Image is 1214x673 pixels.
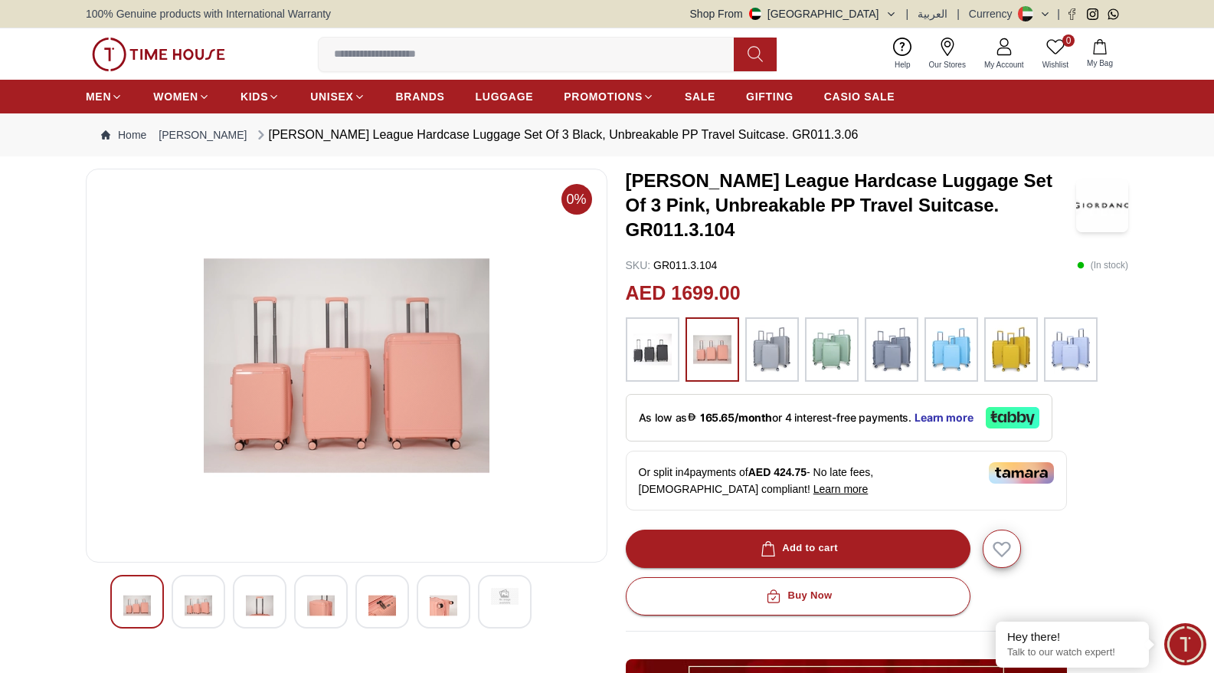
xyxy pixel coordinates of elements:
p: Talk to our watch expert! [1007,646,1137,659]
span: 0 [1062,34,1075,47]
span: PROMOTIONS [564,89,643,104]
img: United Arab Emirates [749,8,761,20]
a: PROMOTIONS [564,83,654,110]
div: Hey there! [1007,629,1137,645]
a: Our Stores [920,34,975,74]
img: ... [92,38,225,71]
a: GIFTING [746,83,794,110]
a: Whatsapp [1108,8,1119,20]
img: ... [693,325,731,374]
button: Add to cart [626,530,970,568]
div: Buy Now [763,587,832,605]
img: Giordano League Hardcase Luggage Set Of 3 Black, Unbreakable PP Travel Suitcase. GR011.3.06 [123,588,151,623]
a: 0Wishlist [1033,34,1078,74]
span: UNISEX [310,89,353,104]
span: My Bag [1081,57,1119,69]
a: LUGGAGE [476,83,534,110]
img: Giordano League Hardcase Luggage Set Of 3 Black, Unbreakable PP Travel Suitcase. GR011.3.06 [491,588,519,605]
img: Giordano League Hardcase Luggage Set Of 3 Black, Unbreakable PP Travel Suitcase. GR011.3.06 [185,588,212,623]
img: ... [1052,325,1090,374]
p: GR011.3.104 [626,258,718,273]
p: ( In stock ) [1077,258,1128,273]
span: SALE [685,89,715,104]
button: My Bag [1078,36,1122,72]
h2: AED 1699.00 [626,279,741,308]
img: ... [753,325,791,374]
a: Home [101,127,146,143]
span: LUGGAGE [476,89,534,104]
nav: Breadcrumb [86,113,1128,156]
span: SKU : [626,259,651,271]
img: Giordano League Hardcase Luggage Set Of 3 Black, Unbreakable PP Travel Suitcase. GR011.3.06 [99,182,594,550]
a: CASIO SALE [824,83,895,110]
span: Wishlist [1036,59,1075,71]
img: ... [633,325,672,374]
div: [PERSON_NAME] League Hardcase Luggage Set Of 3 Black, Unbreakable PP Travel Suitcase. GR011.3.06 [254,126,859,144]
img: Giordano League Hardcase Luggage Set Of 3 Black, Unbreakable PP Travel Suitcase. GR011.3.06 [307,588,335,623]
img: Giordano League Hardcase Luggage Set Of 3 Black, Unbreakable PP Travel Suitcase. GR011.3.06 [246,588,273,623]
button: Shop From[GEOGRAPHIC_DATA] [690,6,897,21]
span: Help [888,59,917,71]
span: Our Stores [923,59,972,71]
a: Instagram [1087,8,1098,20]
a: UNISEX [310,83,365,110]
span: 100% Genuine products with International Warranty [86,6,331,21]
img: ... [872,325,911,374]
a: WOMEN [153,83,210,110]
button: Buy Now [626,577,970,616]
button: العربية [918,6,947,21]
span: BRANDS [396,89,445,104]
span: | [906,6,909,21]
span: GIFTING [746,89,794,104]
a: SALE [685,83,715,110]
img: Giordano League Hardcase Luggage Set Of 3 Pink, Unbreakable PP Travel Suitcase. GR011.3.104 [1076,179,1128,232]
span: MEN [86,89,111,104]
span: CASIO SALE [824,89,895,104]
img: ... [932,325,970,374]
span: 0% [561,184,592,215]
div: Currency [969,6,1019,21]
span: AED 424.75 [748,466,807,478]
div: Chat Widget [1164,623,1206,665]
span: | [957,6,960,21]
a: [PERSON_NAME] [159,127,247,143]
span: WOMEN [153,89,198,104]
span: Learn more [813,483,869,495]
img: Tamara [989,462,1054,484]
img: ... [813,325,851,374]
a: Help [885,34,920,74]
div: Or split in 4 payments of - No late fees, [DEMOGRAPHIC_DATA] compliant! [626,451,1067,510]
span: | [1057,6,1060,21]
img: Giordano League Hardcase Luggage Set Of 3 Black, Unbreakable PP Travel Suitcase. GR011.3.06 [368,588,396,623]
a: BRANDS [396,83,445,110]
h3: [PERSON_NAME] League Hardcase Luggage Set Of 3 Pink, Unbreakable PP Travel Suitcase. GR011.3.104 [626,169,1076,242]
a: KIDS [241,83,280,110]
img: ... [992,325,1030,374]
div: Add to cart [758,540,838,557]
img: Giordano League Hardcase Luggage Set Of 3 Black, Unbreakable PP Travel Suitcase. GR011.3.06 [430,588,457,623]
span: KIDS [241,89,268,104]
a: MEN [86,83,123,110]
span: My Account [978,59,1030,71]
a: Facebook [1066,8,1078,20]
